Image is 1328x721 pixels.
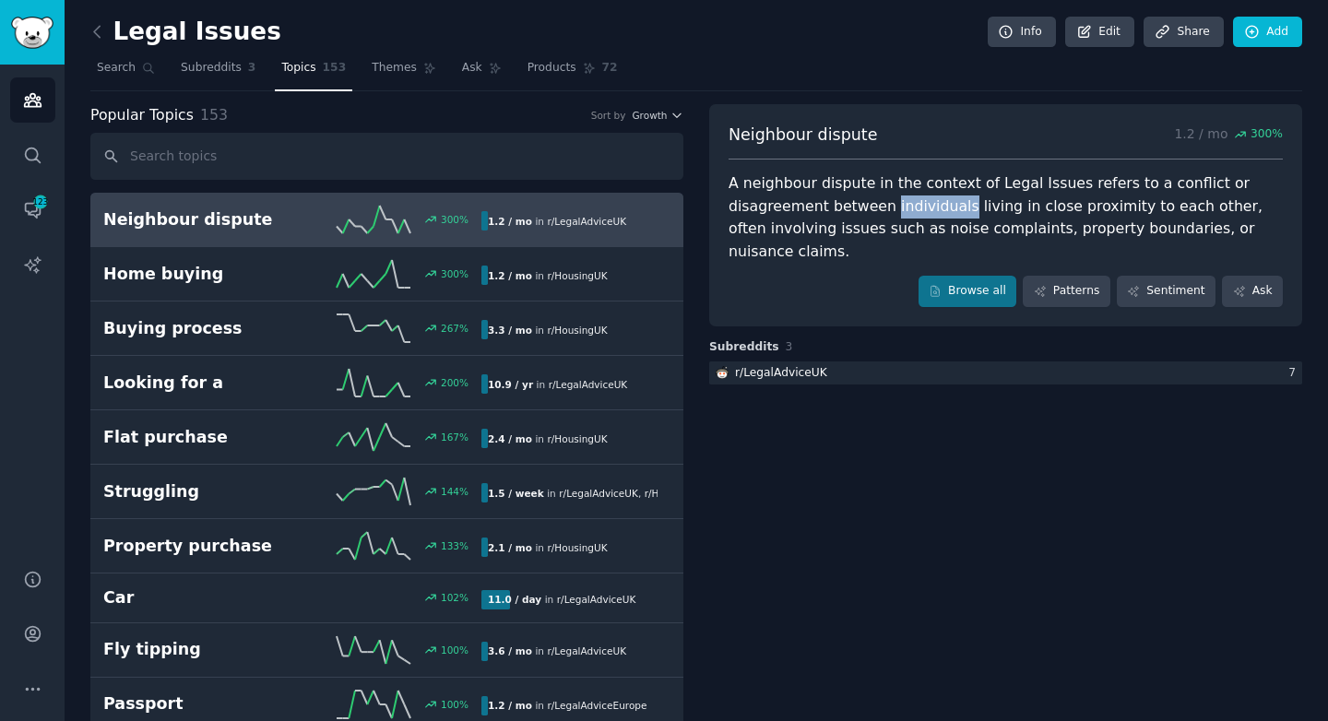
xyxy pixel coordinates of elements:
span: r/ LegalAdviceUK [549,379,628,390]
div: in [481,642,633,661]
a: Topics153 [275,53,352,91]
a: Info [988,17,1056,48]
span: Neighbour dispute [729,124,878,147]
div: 100 % [441,698,468,711]
h2: Property purchase [103,535,292,558]
a: Share [1144,17,1223,48]
a: Ask [1222,276,1283,307]
a: Flat purchase167%2.4 / moin r/HousingUK [90,410,683,465]
h2: Looking for a [103,372,292,395]
span: r/ LegalAdviceUK [547,645,626,656]
span: Popular Topics [90,104,194,127]
a: Struggling144%1.5 / weekin r/LegalAdviceUK,r/HousingUK [90,465,683,519]
span: 72 [602,60,618,77]
span: r/ HousingUK [645,488,705,499]
div: in [481,211,633,230]
b: 3.6 / mo [488,645,532,656]
a: Subreddits3 [174,53,262,91]
a: Home buying300%1.2 / moin r/HousingUK [90,247,683,301]
h2: Car [103,586,292,609]
span: Ask [462,60,482,77]
div: in [481,696,653,715]
div: in [481,590,642,609]
div: 300 % [441,267,468,280]
div: 100 % [441,644,468,656]
span: r/ LegalAdviceUK [547,216,626,227]
span: 123 [32,195,49,208]
a: Add [1233,17,1302,48]
span: r/ HousingUK [547,325,607,336]
span: Growth [632,109,667,122]
span: Themes [372,60,417,77]
a: Buying process267%3.3 / moin r/HousingUK [90,301,683,356]
div: in [481,374,634,394]
a: Property purchase133%2.1 / moin r/HousingUK [90,519,683,573]
b: 1.5 / week [488,488,544,499]
a: Products72 [521,53,624,91]
input: Search topics [90,133,683,180]
div: A neighbour dispute in the context of Legal Issues refers to a conflict or disagreement between i... [729,172,1283,263]
b: 10.9 / yr [488,379,533,390]
a: Search [90,53,161,91]
h2: Flat purchase [103,426,292,449]
button: Growth [632,109,683,122]
a: Looking for a200%10.9 / yrin r/LegalAdviceUK [90,356,683,410]
span: 3 [248,60,256,77]
a: Ask [456,53,508,91]
span: Subreddits [181,60,242,77]
b: 1.2 / mo [488,216,532,227]
h2: Passport [103,692,292,715]
h2: Legal Issues [90,18,281,47]
div: 200 % [441,376,468,389]
div: in [481,429,614,448]
a: Browse all [919,276,1017,307]
p: 1.2 / mo [1174,124,1283,147]
div: 7 [1288,365,1302,382]
span: r/ LegalAdviceUK [557,594,636,605]
span: 300 % [1251,126,1283,143]
span: Search [97,60,136,77]
div: in [481,266,614,285]
span: r/ HousingUK [547,433,607,444]
a: Sentiment [1117,276,1215,307]
span: Topics [281,60,315,77]
img: GummySearch logo [11,17,53,49]
b: 2.4 / mo [488,433,532,444]
span: Subreddits [709,339,779,356]
img: LegalAdviceUK [716,366,729,379]
h2: Fly tipping [103,638,292,661]
a: Car102%11.0 / dayin r/LegalAdviceUK [90,573,683,623]
span: r/ HousingUK [547,270,607,281]
a: 123 [10,187,55,232]
span: 153 [200,106,228,124]
b: 3.3 / mo [488,325,532,336]
h2: Neighbour dispute [103,208,292,231]
b: 11.0 / day [488,594,541,605]
a: Edit [1065,17,1134,48]
span: r/ HousingUK [547,542,607,553]
div: 300 % [441,213,468,226]
div: in [481,320,614,339]
b: 2.1 / mo [488,542,532,553]
a: Neighbour dispute300%1.2 / moin r/LegalAdviceUK [90,193,683,247]
div: Sort by [591,109,626,122]
div: in [481,538,614,557]
div: r/ LegalAdviceUK [735,365,827,382]
a: LegalAdviceUKr/LegalAdviceUK7 [709,361,1302,384]
h2: Home buying [103,263,292,286]
span: Products [528,60,576,77]
a: Fly tipping100%3.6 / moin r/LegalAdviceUK [90,623,683,678]
div: 267 % [441,322,468,335]
span: , [638,488,641,499]
a: Patterns [1023,276,1109,307]
h2: Struggling [103,480,292,503]
div: in [481,483,658,502]
span: 153 [323,60,347,77]
div: 133 % [441,539,468,552]
span: 3 [786,340,793,353]
h2: Buying process [103,317,292,340]
b: 1.2 / mo [488,270,532,281]
div: 144 % [441,485,468,498]
b: 1.2 / mo [488,700,532,711]
a: Themes [365,53,443,91]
